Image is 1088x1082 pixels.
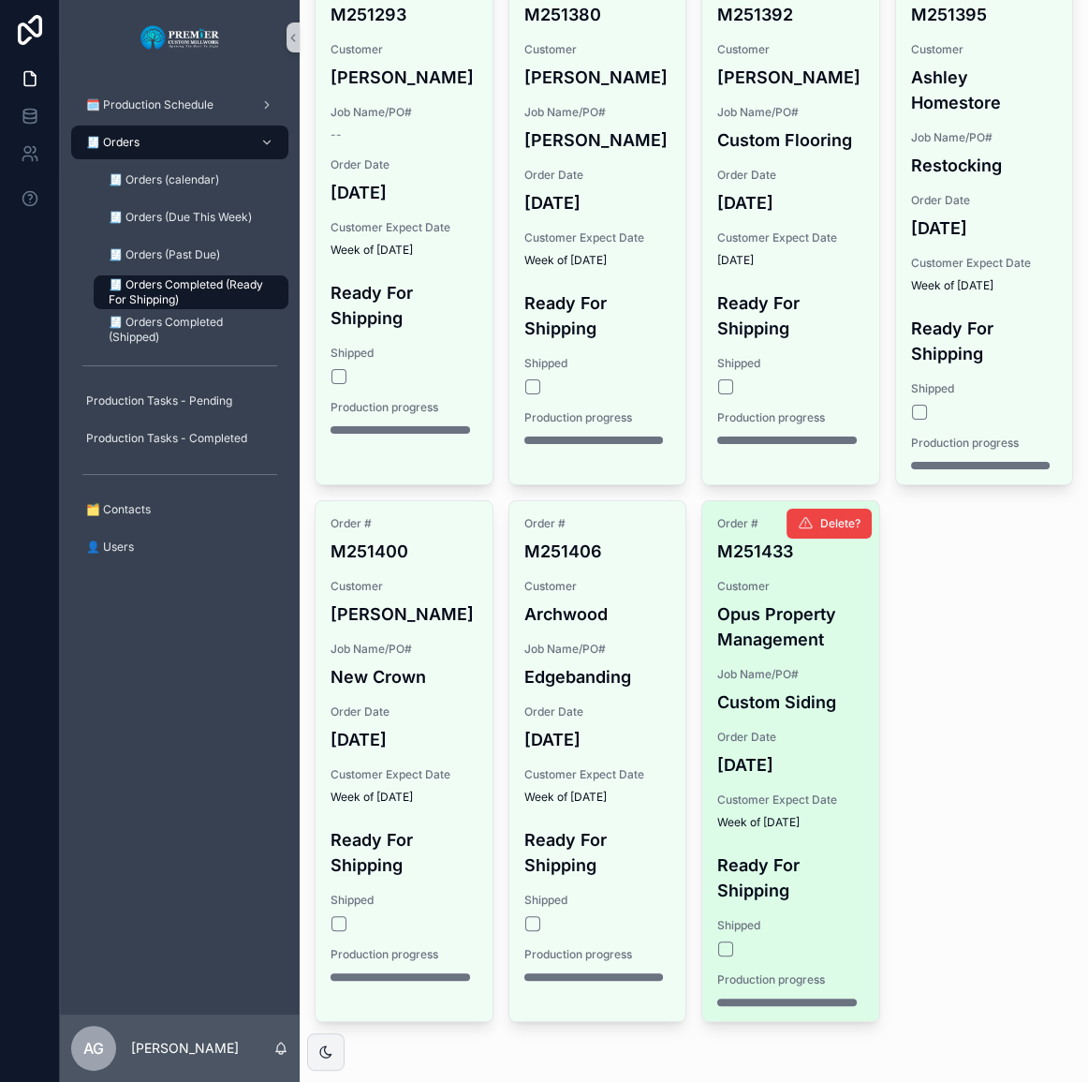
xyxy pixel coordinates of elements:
p: [PERSON_NAME] [131,1039,239,1058]
a: 🧾 Orders (Past Due) [94,238,288,272]
h4: Ready For Shipping [717,290,864,341]
span: -- [331,127,342,142]
span: Week of [DATE] [331,243,478,258]
span: 🗓️ Production Schedule [86,97,213,112]
span: Shipped [911,381,1058,396]
span: Customer [524,42,671,57]
span: Job Name/PO# [911,130,1058,145]
h4: Ready For Shipping [331,827,478,878]
h4: Archwood [524,601,671,627]
span: Job Name/PO# [524,642,671,657]
a: Order #M251433CustomerOpus Property ManagementJob Name/PO#Custom SidingOrder Date[DATE]Customer E... [701,500,880,1022]
h4: Ready For Shipping [524,827,671,878]
span: Job Name/PO# [331,105,478,120]
h4: Edgebanding [524,664,671,689]
span: Shipped [524,356,671,371]
span: Week of [DATE] [331,790,478,805]
span: 🗂️ Contacts [86,502,151,517]
span: Order Date [331,157,478,172]
span: Job Name/PO# [717,105,864,120]
span: Customer [717,42,864,57]
span: Production progress [524,947,671,962]
h4: M251293 [331,2,478,27]
h4: M251392 [717,2,864,27]
a: Production Tasks - Completed [71,422,288,455]
h4: M251380 [524,2,671,27]
a: Order #M251400Customer[PERSON_NAME]Job Name/PO#New CrownOrder Date[DATE]Customer Expect DateWeek ... [315,500,493,1022]
h4: [PERSON_NAME] [717,65,864,90]
span: AG [83,1037,104,1060]
div: scrollable content [60,75,300,588]
button: Delete? [787,509,872,539]
h4: Ready For Shipping [717,852,864,903]
span: Customer [717,579,864,594]
h4: Ready For Shipping [911,316,1058,366]
span: Order # [331,516,478,531]
a: 🧾 Orders Completed (Shipped) [94,313,288,347]
span: Order # [717,516,864,531]
span: Order Date [911,193,1058,208]
span: Shipped [717,356,864,371]
span: Shipped [331,346,478,361]
span: 🧾 Orders Completed (Shipped) [109,315,270,345]
span: Shipped [717,918,864,933]
span: Job Name/PO# [331,642,478,657]
span: Week of [DATE] [911,278,1058,293]
span: Order Date [331,704,478,719]
span: Week of [DATE] [524,253,671,268]
span: Week of [DATE] [524,790,671,805]
span: Customer [911,42,1058,57]
span: Order Date [524,168,671,183]
span: Production progress [331,400,478,415]
span: Production progress [911,436,1058,451]
a: 🧾 Orders (Due This Week) [94,200,288,234]
h4: [DATE] [331,727,478,752]
img: App logo [140,22,221,52]
h4: [PERSON_NAME] [524,65,671,90]
h4: M251406 [524,539,671,564]
a: 👤 Users [71,530,288,564]
span: Production progress [717,410,864,425]
a: 🗓️ Production Schedule [71,88,288,122]
h4: Ready For Shipping [524,290,671,341]
h4: [PERSON_NAME] [524,127,671,153]
a: 🗂️ Contacts [71,493,288,526]
span: Order # [524,516,671,531]
h4: Restocking [911,153,1058,178]
a: Order #M251406CustomerArchwoodJob Name/PO#EdgebandingOrder Date[DATE]Customer Expect DateWeek of ... [508,500,687,1022]
h4: [DATE] [717,752,864,778]
span: Shipped [524,893,671,908]
span: 🧾 Orders Completed (Ready For Shipping) [109,277,270,307]
span: Order Date [717,168,864,183]
h4: M251400 [331,539,478,564]
h4: [PERSON_NAME] [331,601,478,627]
a: 🧾 Orders Completed (Ready For Shipping) [94,275,288,309]
span: Job Name/PO# [717,667,864,682]
span: 🧾 Orders (Past Due) [109,247,220,262]
h4: [DATE] [911,215,1058,241]
h4: [DATE] [331,180,478,205]
h4: [DATE] [524,190,671,215]
span: Production Tasks - Completed [86,431,247,446]
h4: [DATE] [524,727,671,752]
span: 🧾 Orders (calendar) [109,172,219,187]
h4: Opus Property Management [717,601,864,652]
h4: Ready For Shipping [331,280,478,331]
span: Customer Expect Date [911,256,1058,271]
h4: New Crown [331,664,478,689]
h4: Custom Siding [717,689,864,715]
span: Customer Expect Date [331,767,478,782]
span: Production progress [717,972,864,987]
h4: Ashley Homestore [911,65,1058,115]
span: Customer [524,579,671,594]
span: Production progress [331,947,478,962]
h4: M251433 [717,539,864,564]
span: Order Date [717,730,864,745]
span: Job Name/PO# [524,105,671,120]
a: 🧾 Orders [71,126,288,159]
span: Customer [331,42,478,57]
span: Production progress [524,410,671,425]
span: Order Date [524,704,671,719]
h4: Custom Flooring [717,127,864,153]
span: 🧾 Orders [86,135,140,150]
